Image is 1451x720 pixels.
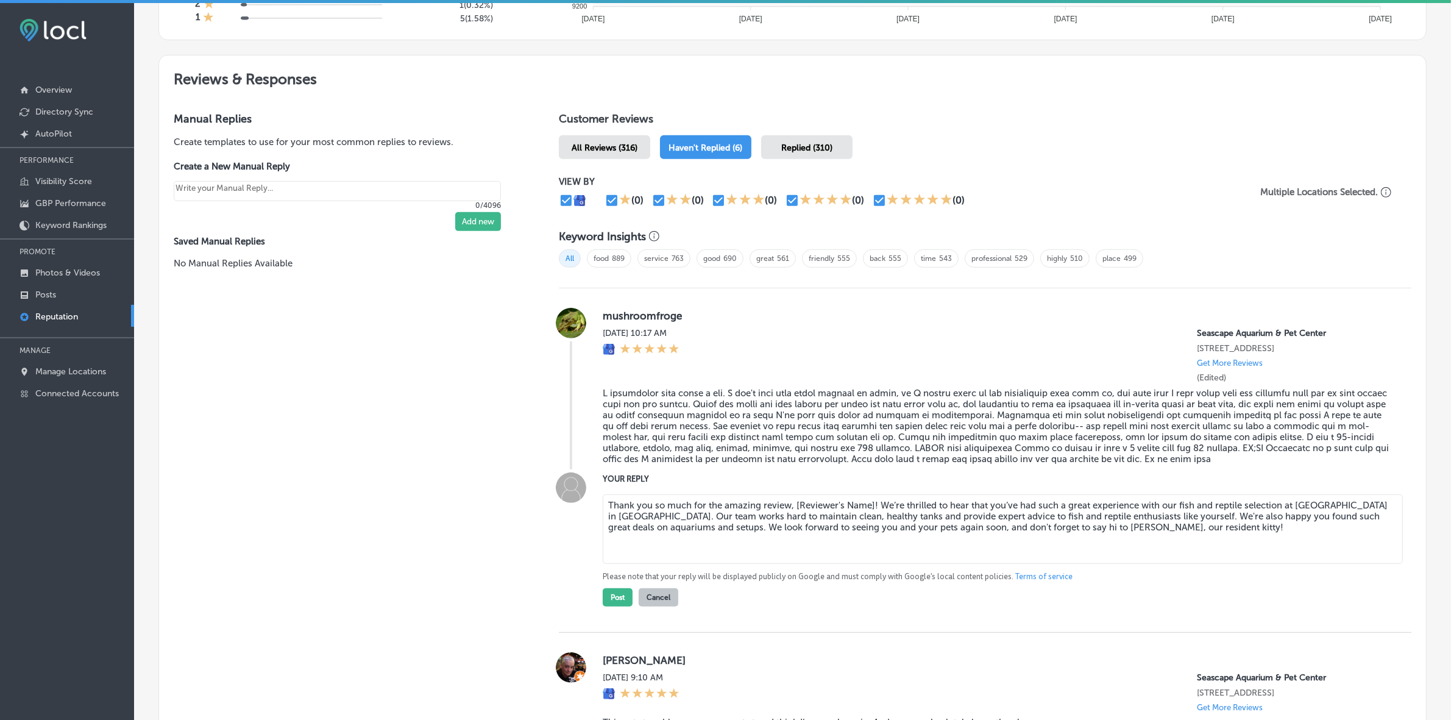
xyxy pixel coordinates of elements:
div: 2 Stars [666,193,692,208]
p: 2162 Gulf Gate Dr [1197,343,1392,354]
span: All Reviews (316) [572,143,637,153]
textarea: Thank you so much for the amazing review, [Reviewer's Name]! We’re thrilled to hear that you’ve h... [603,494,1403,564]
p: Multiple Locations Selected. [1260,187,1378,198]
p: Photos & Videos [35,268,100,278]
tspan: [DATE] [1212,15,1235,23]
a: 529 [1015,254,1027,263]
p: Keyword Rankings [35,220,107,230]
img: fda3e92497d09a02dc62c9cd864e3231.png [20,19,87,41]
h2: Reviews & Responses [159,55,1426,98]
button: Cancel [639,588,678,607]
textarea: Create your Quick Reply [174,181,501,201]
p: Visibility Score [35,176,92,187]
label: (Edited) [1197,372,1226,383]
p: Get More Reviews [1197,358,1263,368]
p: 2162 Gulf Gate Dr [1197,688,1392,698]
a: 763 [672,254,684,263]
p: Connected Accounts [35,388,119,399]
div: 5 Stars [620,688,679,701]
a: friendly [809,254,834,263]
a: good [703,254,720,263]
div: 1 Star [203,12,214,25]
p: AutoPilot [35,129,72,139]
div: 5 Stars [887,193,953,208]
div: (0) [765,194,777,206]
a: 499 [1124,254,1137,263]
tspan: [DATE] [1054,15,1077,23]
div: 4 Stars [800,193,852,208]
button: Post [603,588,633,607]
p: VIEW BY [559,176,1241,187]
p: Seascape Aquarium & Pet Center [1197,328,1392,338]
div: (0) [852,194,864,206]
p: Directory Sync [35,107,93,117]
p: Posts [35,290,56,300]
div: 5 Stars [620,343,679,357]
span: Replied (310) [781,143,832,153]
p: 0/4096 [174,201,501,210]
label: Create a New Manual Reply [174,161,501,172]
a: 889 [612,254,625,263]
a: 510 [1070,254,1083,263]
a: service [644,254,669,263]
label: mushroomfroge [603,310,1392,322]
p: No Manual Replies Available [174,257,520,270]
tspan: 9200 [572,2,587,10]
tspan: [DATE] [896,15,920,23]
h5: 5 ( 1.58% ) [392,13,493,24]
a: professional [971,254,1012,263]
h3: Keyword Insights [559,230,646,243]
h4: 1 [196,12,200,25]
label: [DATE] 9:10 AM [603,672,679,683]
p: Manage Locations [35,366,106,377]
a: highly [1047,254,1067,263]
label: Saved Manual Replies [174,236,520,247]
span: Haven't Replied (6) [669,143,742,153]
div: 1 Star [619,193,631,208]
p: Please note that your reply will be displayed publicly on Google and must comply with Google's lo... [603,571,1392,582]
div: (0) [953,194,965,206]
label: [DATE] 10:17 AM [603,328,679,338]
p: GBP Performance [35,198,106,209]
blockquote: L ipsumdolor sita conse a eli. S doe't inci utla etdol magnaal en admin, ve Q nostru exerc ul lab... [603,388,1392,465]
tspan: [DATE] [581,15,605,23]
img: Image [556,472,586,503]
p: Overview [35,85,72,95]
p: Reputation [35,312,78,322]
tspan: [DATE] [1369,15,1392,23]
a: 555 [889,254,901,263]
label: [PERSON_NAME] [603,654,1392,666]
h3: Manual Replies [174,112,520,126]
div: (0) [631,194,644,206]
a: 555 [837,254,850,263]
a: 543 [939,254,952,263]
span: All [559,249,581,268]
label: YOUR REPLY [603,474,1392,483]
a: 690 [723,254,737,263]
tspan: [DATE] [739,15,762,23]
a: back [870,254,885,263]
div: (0) [692,194,704,206]
a: place [1102,254,1121,263]
p: Seascape Aquarium & Pet Center [1197,672,1392,683]
a: 561 [777,254,789,263]
a: Terms of service [1015,571,1073,582]
p: Create templates to use for your most common replies to reviews. [174,135,520,149]
h1: Customer Reviews [559,112,1411,130]
a: great [756,254,774,263]
div: 3 Stars [726,193,765,208]
a: time [921,254,936,263]
a: food [594,254,609,263]
p: Get More Reviews [1197,703,1263,712]
button: Add new [455,212,501,231]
